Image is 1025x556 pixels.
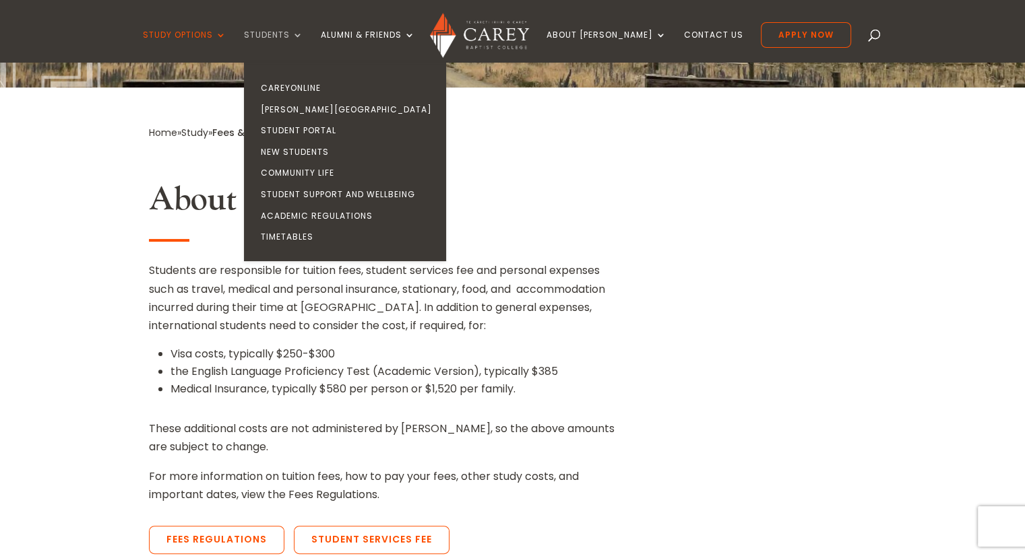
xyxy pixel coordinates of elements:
a: Timetables [247,226,449,248]
li: Visa costs, typically $250-$300 [170,345,621,363]
span: » » [149,126,321,139]
p: These additional costs are not administered by [PERSON_NAME], so the above amounts are subject to... [149,419,621,466]
a: Alumni & Friends [321,30,415,62]
a: Community Life [247,162,449,184]
a: Student Portal [247,120,449,141]
p: F [149,467,621,503]
span: Fees & Money Matters [212,126,321,139]
img: Carey Baptist College [430,13,529,58]
p: Students are responsible for tuition fees, student services fee and personal expenses such as tra... [149,261,621,345]
a: CareyOnline [247,77,449,99]
a: Home [149,126,177,139]
a: About [PERSON_NAME] [547,30,666,62]
li: the English Language Proficiency Test (Academic Version), typically $385 [170,363,621,380]
a: Apply Now [761,22,851,48]
a: Fees Regulations [149,526,284,554]
a: [PERSON_NAME][GEOGRAPHIC_DATA] [247,99,449,120]
a: Study [181,126,208,139]
a: Contact Us [684,30,743,62]
a: Students [244,30,303,62]
li: Medical Insurance, typically $580 per person or $1,520 per family. [170,380,621,398]
a: Student Services Fee [294,526,449,554]
h2: About Fees [149,180,621,226]
a: New Students [247,141,449,163]
span: or more information on tuition fees, how to pay your fees, other study costs, and important dates... [149,468,579,502]
a: Study Options [143,30,226,62]
a: Academic Regulations [247,205,449,227]
a: Student Support and Wellbeing [247,184,449,205]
